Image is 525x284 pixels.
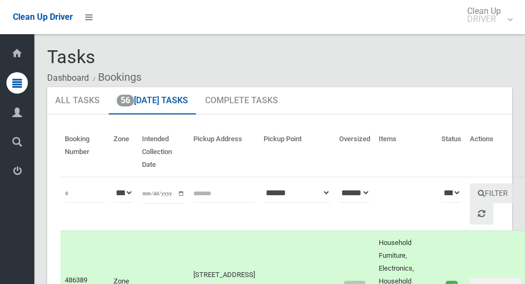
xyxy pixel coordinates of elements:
[467,15,501,23] small: DRIVER
[462,7,512,23] span: Clean Up
[13,12,73,22] span: Clean Up Driver
[117,95,134,106] span: 56
[470,183,516,203] button: Filter
[13,9,73,25] a: Clean Up Driver
[189,127,259,177] th: Pickup Address
[335,127,374,177] th: Oversized
[91,67,141,87] li: Bookings
[374,127,437,177] th: Items
[47,87,108,115] a: All Tasks
[437,127,466,177] th: Status
[109,127,138,177] th: Zone
[47,46,95,67] span: Tasks
[47,73,89,83] a: Dashboard
[197,87,286,115] a: Complete Tasks
[61,127,109,177] th: Booking Number
[138,127,189,177] th: Intended Collection Date
[259,127,335,177] th: Pickup Point
[109,87,196,115] a: 56[DATE] Tasks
